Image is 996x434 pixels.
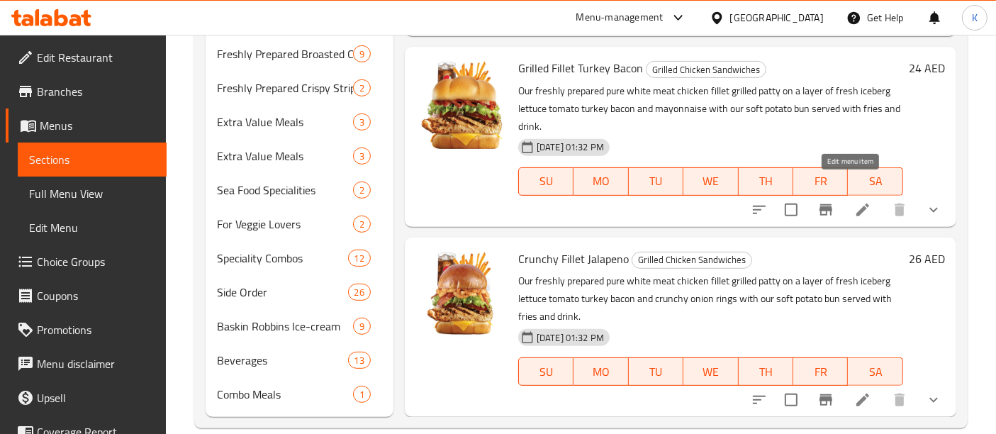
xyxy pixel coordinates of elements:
[518,57,643,79] span: Grilled Fillet Turkey Bacon
[799,362,842,382] span: FR
[353,182,371,199] div: items
[206,173,393,207] div: Sea Food Specialities2
[18,211,167,245] a: Edit Menu
[206,275,393,309] div: Side Order26
[739,357,793,386] button: TH
[217,352,347,369] span: Beverages
[217,148,353,165] span: Extra Value Meals
[206,241,393,275] div: Speciality Combos12
[683,167,738,196] button: WE
[632,252,751,268] span: Grilled Chicken Sandwiches
[646,61,766,78] div: Grilled Chicken Sandwiches
[579,362,622,382] span: MO
[416,58,507,149] img: Grilled Fillet Turkey Bacon
[206,105,393,139] div: Extra Value Meals3
[354,116,370,129] span: 3
[531,331,610,345] span: [DATE] 01:32 PM
[18,177,167,211] a: Full Menu View
[354,388,370,401] span: 1
[348,352,371,369] div: items
[29,185,155,202] span: Full Menu View
[883,193,917,227] button: delete
[40,117,155,134] span: Menus
[909,249,945,269] h6: 26 AED
[29,151,155,168] span: Sections
[573,167,628,196] button: MO
[799,171,842,191] span: FR
[206,139,393,173] div: Extra Value Meals3
[217,250,347,267] span: Speciality Combos
[576,9,664,26] div: Menu-management
[776,385,806,415] span: Select to update
[632,252,752,269] div: Grilled Chicken Sandwiches
[518,167,573,196] button: SU
[353,113,371,130] div: items
[217,284,347,301] div: Side Order
[6,347,167,381] a: Menu disclaimer
[353,79,371,96] div: items
[883,383,917,417] button: delete
[634,362,678,382] span: TU
[37,287,155,304] span: Coupons
[353,45,371,62] div: items
[217,45,353,62] span: Freshly Prepared Broasted Chicken
[809,383,843,417] button: Branch-specific-item
[206,71,393,105] div: Freshly Prepared Crispy Strips2
[354,48,370,61] span: 9
[206,37,393,71] div: Freshly Prepared Broasted Chicken9
[689,362,732,382] span: WE
[854,362,897,382] span: SA
[353,216,371,233] div: items
[37,83,155,100] span: Branches
[809,193,843,227] button: Branch-specific-item
[518,248,629,269] span: Crunchy Fillet Jalapeno
[354,82,370,95] span: 2
[6,40,167,74] a: Edit Restaurant
[217,386,353,403] span: Combo Meals
[579,171,622,191] span: MO
[917,193,951,227] button: show more
[353,386,371,403] div: items
[629,357,683,386] button: TU
[518,272,903,325] p: Our freshly prepared pure white meat chicken fillet grilled patty on a layer of fresh iceberg let...
[793,357,848,386] button: FR
[217,113,353,130] span: Extra Value Meals
[683,357,738,386] button: WE
[854,391,871,408] a: Edit menu item
[353,318,371,335] div: items
[730,10,824,26] div: [GEOGRAPHIC_DATA]
[629,167,683,196] button: TU
[18,143,167,177] a: Sections
[217,216,353,233] div: For Veggie Lovers
[37,355,155,372] span: Menu disclaimer
[742,193,776,227] button: sort-choices
[416,249,507,340] img: Crunchy Fillet Jalapeno
[349,252,370,265] span: 12
[349,286,370,299] span: 26
[206,207,393,241] div: For Veggie Lovers2
[37,253,155,270] span: Choice Groups
[909,58,945,78] h6: 24 AED
[217,318,353,335] span: Baskin Robbins Ice-cream
[689,171,732,191] span: WE
[6,245,167,279] a: Choice Groups
[37,49,155,66] span: Edit Restaurant
[848,167,902,196] button: SA
[518,357,573,386] button: SU
[848,357,902,386] button: SA
[793,167,848,196] button: FR
[354,218,370,231] span: 2
[206,343,393,377] div: Beverages13
[353,148,371,165] div: items
[634,171,678,191] span: TU
[217,182,353,199] div: Sea Food Specialities
[354,184,370,197] span: 2
[217,79,353,96] div: Freshly Prepared Crispy Strips
[6,381,167,415] a: Upsell
[531,140,610,154] span: [DATE] 01:32 PM
[744,171,788,191] span: TH
[739,167,793,196] button: TH
[573,357,628,386] button: MO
